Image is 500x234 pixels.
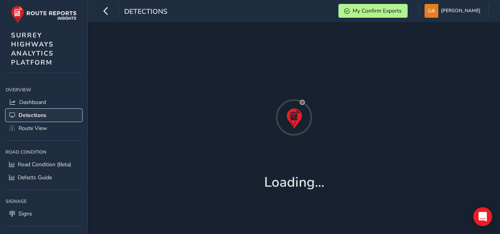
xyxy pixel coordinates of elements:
[124,7,167,18] span: Detections
[18,210,32,217] span: Signs
[473,207,492,226] div: Open Intercom Messenger
[425,4,438,18] img: diamond-layout
[264,174,324,191] h1: Loading...
[6,109,82,122] a: Detections
[18,111,46,119] span: Detections
[6,96,82,109] a: Dashboard
[18,161,71,168] span: Road Condition (Beta)
[18,174,52,181] span: Defects Guide
[19,98,46,106] span: Dashboard
[6,122,82,135] a: Route View
[353,7,402,15] span: My Confirm Exports
[338,4,408,18] button: My Confirm Exports
[6,158,82,171] a: Road Condition (Beta)
[18,124,47,132] span: Route View
[6,195,82,207] div: Signage
[6,171,82,184] a: Defects Guide
[6,207,82,220] a: Signs
[441,4,480,18] span: [PERSON_NAME]
[6,84,82,96] div: Overview
[425,4,483,18] button: [PERSON_NAME]
[11,6,77,23] img: rr logo
[6,146,82,158] div: Road Condition
[11,31,54,67] span: SURREY HIGHWAYS ANALYTICS PLATFORM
